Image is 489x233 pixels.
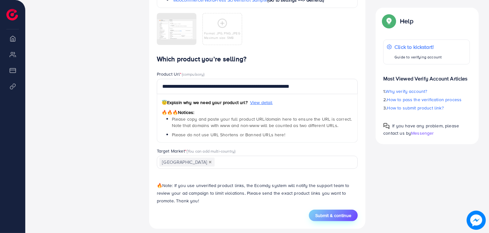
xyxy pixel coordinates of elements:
[394,43,442,51] p: Click to kickstart!
[394,53,442,61] p: Guide to verifying account
[157,182,358,205] p: Note: If you use unverified product links, the Ecomdy system will notify the support team to revi...
[383,96,470,103] p: 2.
[182,71,205,77] span: (compulsory)
[383,123,390,129] img: Popup guide
[157,19,196,39] img: img uploaded
[315,212,351,219] span: Submit & continue
[383,15,395,27] img: Popup guide
[309,210,358,221] button: Submit & continue
[383,70,470,82] p: Most Viewed Verify Account Articles
[204,35,240,40] p: Maximum size: 5MB
[383,87,470,95] p: 1.
[400,17,413,25] p: Help
[387,105,444,111] span: How to submit product link?
[215,157,350,167] input: Search for option
[383,104,470,112] p: 3.
[204,31,240,35] p: Format: JPG, PNG, JPEG
[162,99,167,106] span: 😇
[411,130,434,136] span: Messenger
[250,99,273,106] span: View detail
[387,96,462,103] span: How to pass the verification process
[162,109,178,116] span: 🔥🔥🔥
[187,148,235,154] span: (You can add multi-country)
[157,148,236,154] label: Target Market
[209,161,212,164] button: Deselect Pakistan
[162,109,195,116] span: Notices:
[157,156,358,169] div: Search for option
[172,132,285,138] span: Please do not use URL Shortens or Banned URLs here!
[159,158,215,167] span: [GEOGRAPHIC_DATA]
[383,123,459,136] span: If you have any problem, please contact us by
[157,182,162,189] span: 🔥
[467,211,486,230] img: image
[6,9,18,20] img: logo
[172,116,352,129] span: Please copy and paste your full product URL/domain here to ensure the URL is correct. Note that d...
[157,55,358,63] h4: Which product you’re selling?
[157,71,205,77] label: Product Url
[386,88,427,94] span: Why verify account?
[162,99,248,106] span: Explain why we need your product url?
